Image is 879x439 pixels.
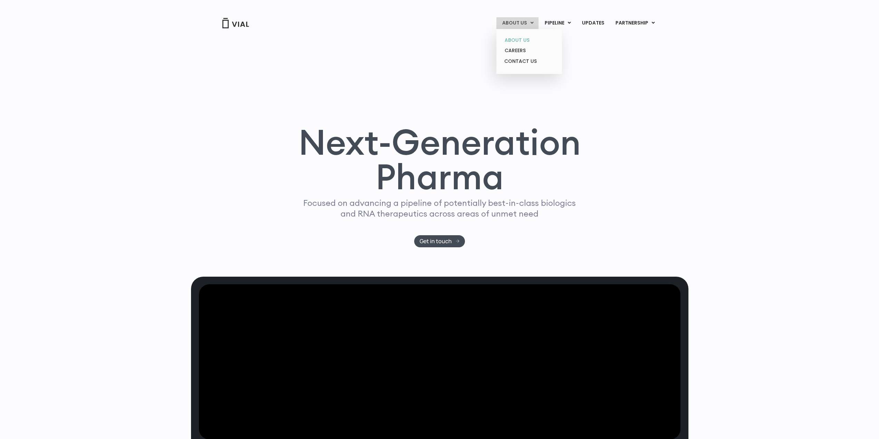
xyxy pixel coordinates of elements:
[300,198,579,219] p: Focused on advancing a pipeline of potentially best-in-class biologics and RNA therapeutics acros...
[499,45,559,56] a: CAREERS
[499,35,559,46] a: ABOUT US
[576,17,609,29] a: UPDATES
[222,18,249,28] img: Vial Logo
[290,125,589,194] h1: Next-Generation Pharma
[420,239,452,244] span: Get in touch
[610,17,660,29] a: PARTNERSHIPMenu Toggle
[499,56,559,67] a: CONTACT US
[539,17,576,29] a: PIPELINEMenu Toggle
[496,17,538,29] a: ABOUT USMenu Toggle
[414,235,465,247] a: Get in touch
